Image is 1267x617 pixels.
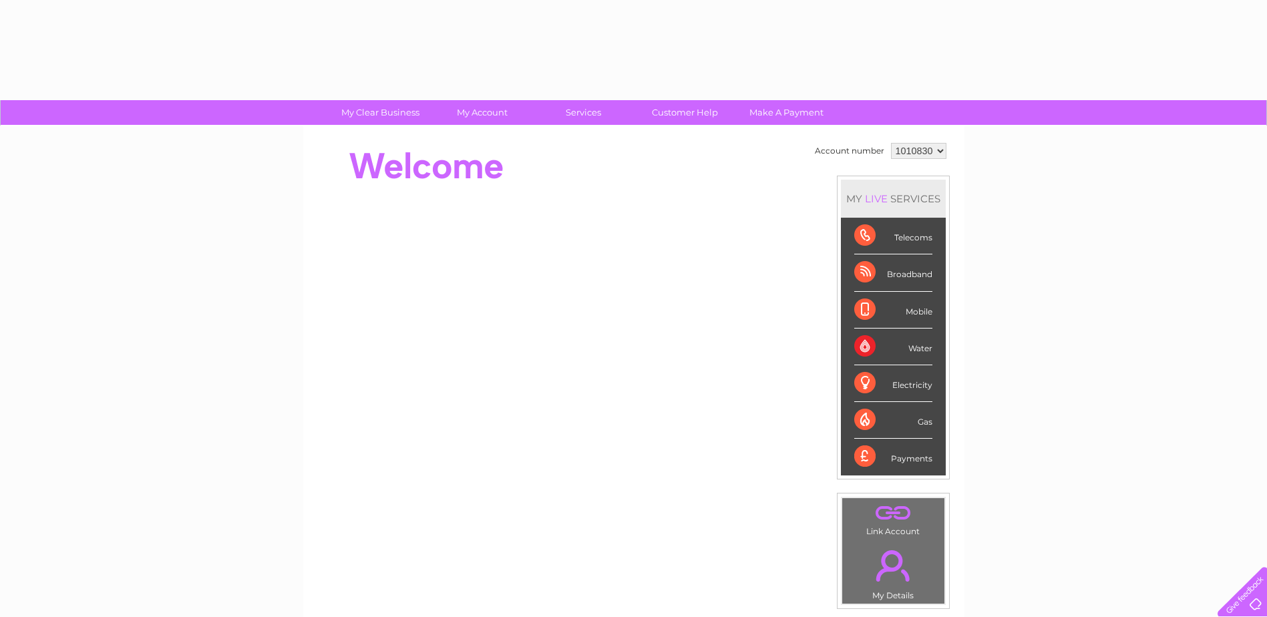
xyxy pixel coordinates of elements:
[842,497,945,540] td: Link Account
[854,292,932,329] div: Mobile
[528,100,639,125] a: Services
[854,329,932,365] div: Water
[854,402,932,439] div: Gas
[846,542,941,589] a: .
[854,218,932,254] div: Telecoms
[427,100,537,125] a: My Account
[841,180,946,218] div: MY SERVICES
[854,439,932,475] div: Payments
[862,192,890,205] div: LIVE
[854,254,932,291] div: Broadband
[846,501,941,525] a: .
[731,100,842,125] a: Make A Payment
[325,100,435,125] a: My Clear Business
[630,100,740,125] a: Customer Help
[811,140,888,162] td: Account number
[842,539,945,604] td: My Details
[854,365,932,402] div: Electricity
